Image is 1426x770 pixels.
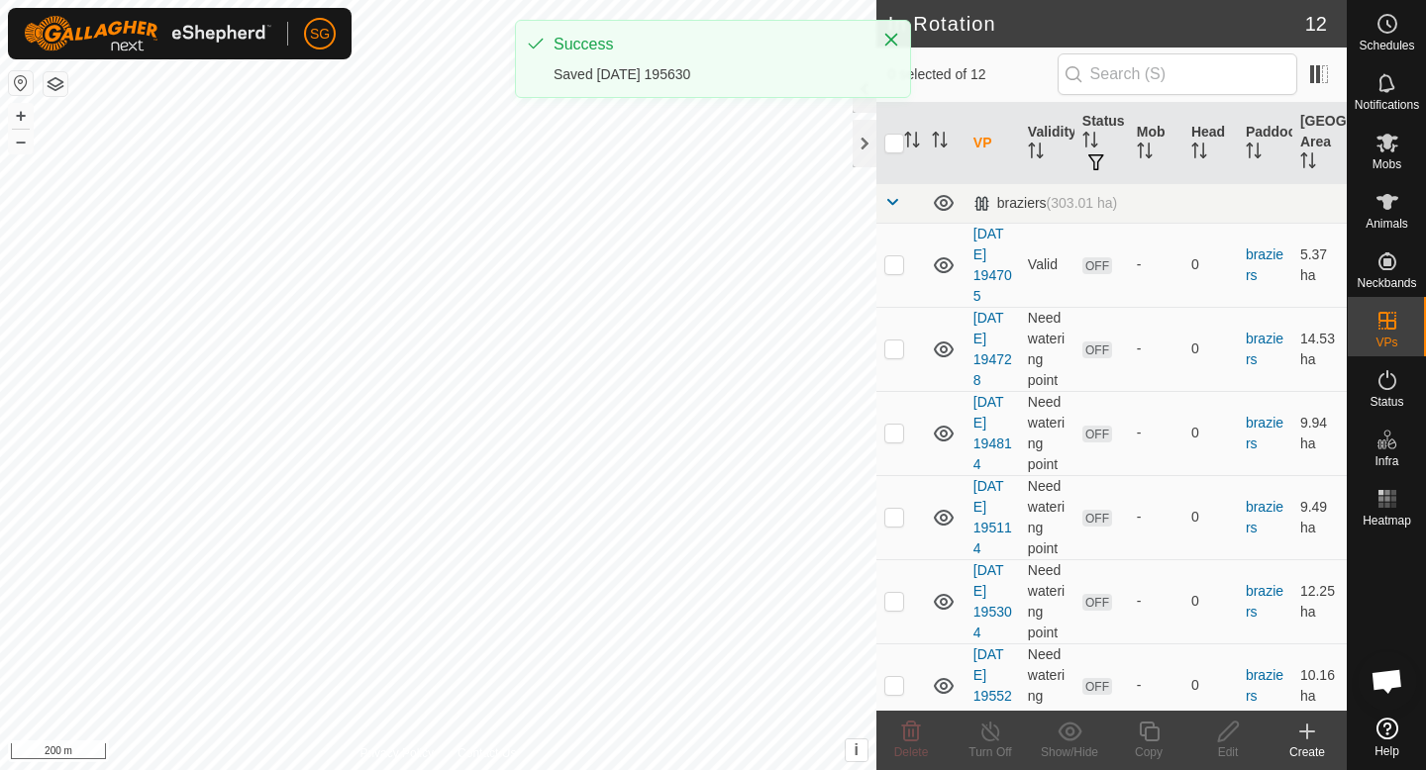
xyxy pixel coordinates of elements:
td: 9.94 ha [1292,391,1347,475]
a: braziers [1246,583,1283,620]
div: Success [554,33,863,56]
td: 0 [1183,223,1238,307]
th: Mob [1129,103,1183,184]
a: Help [1348,710,1426,765]
div: Turn Off [951,743,1030,761]
button: i [846,739,867,761]
td: 0 [1183,391,1238,475]
a: [DATE] 194705 [973,226,1012,304]
th: Validity [1020,103,1074,184]
span: SG [310,24,330,45]
span: Heatmap [1363,515,1411,527]
span: Notifications [1355,99,1419,111]
div: braziers [973,195,1117,212]
a: braziers [1246,415,1283,451]
a: Privacy Policy [359,744,434,762]
p-sorticon: Activate to sort [1082,135,1098,150]
p-sorticon: Activate to sort [904,135,920,150]
span: OFF [1082,594,1112,611]
td: 14.53 ha [1292,307,1347,391]
span: OFF [1082,510,1112,527]
button: – [9,130,33,153]
button: Close [877,26,905,53]
th: Head [1183,103,1238,184]
td: Need watering point [1020,475,1074,559]
a: [DATE] 194728 [973,310,1012,388]
span: VPs [1375,337,1397,348]
td: 0 [1183,559,1238,643]
div: Create [1268,743,1347,761]
a: Contact Us [458,744,516,762]
span: OFF [1082,341,1112,358]
td: 0 [1183,643,1238,727]
span: Delete [894,745,929,759]
a: braziers [1246,246,1283,283]
td: Need watering point [1020,559,1074,643]
th: Status [1074,103,1129,184]
div: Open chat [1358,651,1417,711]
th: [GEOGRAPHIC_DATA] Area [1292,103,1347,184]
button: Reset Map [9,71,33,95]
img: Gallagher Logo [24,16,271,51]
div: - [1137,338,1175,359]
td: Need watering point [1020,307,1074,391]
a: braziers [1246,499,1283,535]
span: OFF [1082,678,1112,695]
div: Show/Hide [1030,743,1109,761]
span: Schedules [1359,40,1414,51]
td: Valid [1020,223,1074,307]
td: 10.16 ha [1292,643,1347,727]
a: [DATE] 195114 [973,478,1012,556]
button: + [9,104,33,128]
input: Search (S) [1058,53,1297,95]
div: Saved [DATE] 195630 [554,64,863,85]
td: 9.49 ha [1292,475,1347,559]
span: Status [1370,396,1403,408]
div: - [1137,423,1175,443]
td: 5.37 ha [1292,223,1347,307]
a: [DATE] 194814 [973,394,1012,472]
span: Mobs [1373,158,1401,170]
div: Edit [1188,743,1268,761]
span: OFF [1082,257,1112,274]
th: Paddock [1238,103,1292,184]
p-sorticon: Activate to sort [1300,155,1316,171]
span: OFF [1082,426,1112,442]
span: Infra [1375,455,1398,467]
div: Copy [1109,743,1188,761]
a: braziers [1246,331,1283,367]
div: - [1137,507,1175,528]
div: - [1137,254,1175,275]
p-sorticon: Activate to sort [1137,145,1153,161]
p-sorticon: Activate to sort [1028,145,1044,161]
div: - [1137,675,1175,696]
td: 0 [1183,475,1238,559]
span: (303.01 ha) [1047,195,1118,211]
a: [DATE] 195522 [973,646,1012,724]
td: 12.25 ha [1292,559,1347,643]
span: i [855,741,859,758]
span: Neckbands [1357,277,1416,289]
a: braziers [1246,667,1283,704]
a: [DATE] 195304 [973,562,1012,640]
th: VP [966,103,1020,184]
p-sorticon: Activate to sort [1191,145,1207,161]
span: 12 [1305,9,1327,39]
td: Need watering point [1020,643,1074,727]
span: 0 selected of 12 [888,64,1058,85]
p-sorticon: Activate to sort [1246,145,1262,161]
span: Animals [1366,218,1408,230]
h2: In Rotation [888,12,1305,36]
td: Need watering point [1020,391,1074,475]
td: 0 [1183,307,1238,391]
button: Map Layers [44,72,67,96]
p-sorticon: Activate to sort [932,135,948,150]
span: Help [1375,745,1399,757]
div: - [1137,591,1175,612]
